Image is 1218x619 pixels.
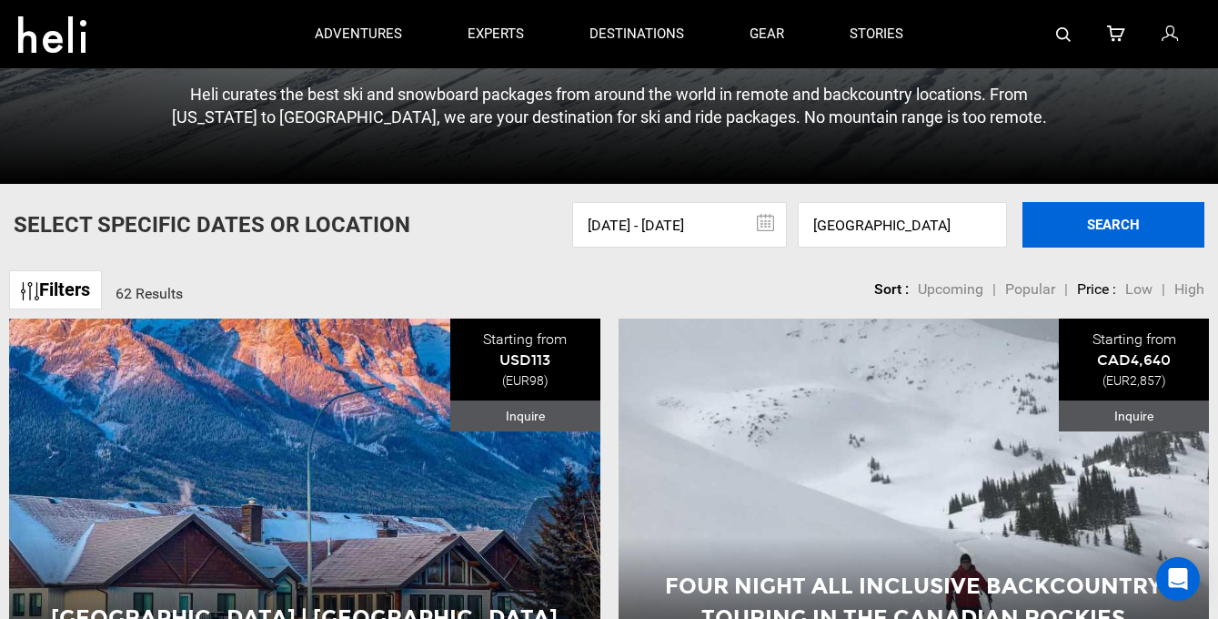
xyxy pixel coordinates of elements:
li: | [992,279,996,300]
img: search-bar-icon.svg [1056,27,1071,42]
p: experts [468,25,524,44]
li: Sort : [874,279,909,300]
span: 62 Results [116,285,183,302]
li: | [1162,279,1165,300]
p: Heli curates the best ski and snowboard packages from around the world in remote and backcountry ... [166,83,1052,129]
span: Popular [1005,280,1055,298]
input: Select dates [572,202,787,248]
button: SEARCH [1022,202,1204,248]
img: btn-icon.svg [21,282,39,300]
span: Upcoming [918,280,983,298]
p: adventures [315,25,402,44]
li: | [1064,279,1068,300]
p: Select Specific Dates Or Location [14,209,410,240]
input: Enter a location [798,202,1007,248]
div: Open Intercom Messenger [1156,557,1200,601]
li: Price : [1077,279,1116,300]
span: Low [1125,280,1153,298]
p: destinations [589,25,684,44]
span: High [1174,280,1204,298]
a: Filters [9,270,102,309]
